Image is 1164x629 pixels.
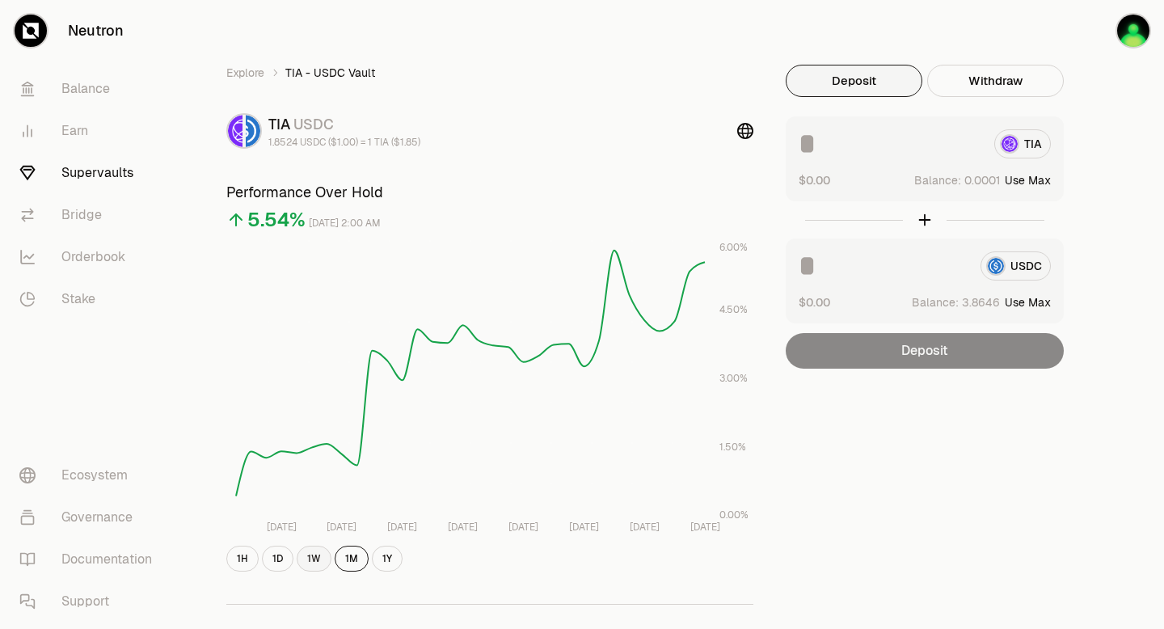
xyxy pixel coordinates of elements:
[719,372,748,385] tspan: 3.00%
[6,496,175,538] a: Governance
[1117,15,1149,47] img: Kepi
[6,454,175,496] a: Ecosystem
[309,214,381,233] div: [DATE] 2:00 AM
[508,521,538,534] tspan: [DATE]
[246,115,260,147] img: USDC Logo
[912,294,959,310] span: Balance:
[6,236,175,278] a: Orderbook
[6,580,175,623] a: Support
[372,546,403,572] button: 1Y
[293,115,334,133] span: USDC
[719,241,748,254] tspan: 6.00%
[327,521,356,534] tspan: [DATE]
[226,181,753,204] h3: Performance Over Hold
[690,521,720,534] tspan: [DATE]
[786,65,922,97] button: Deposit
[226,65,753,81] nav: breadcrumb
[6,194,175,236] a: Bridge
[799,171,830,188] button: $0.00
[267,521,297,534] tspan: [DATE]
[228,115,242,147] img: TIA Logo
[719,441,746,454] tspan: 1.50%
[297,546,331,572] button: 1W
[262,546,293,572] button: 1D
[6,538,175,580] a: Documentation
[6,110,175,152] a: Earn
[914,172,961,188] span: Balance:
[335,546,369,572] button: 1M
[268,136,420,149] div: 1.8524 USDC ($1.00) = 1 TIA ($1.85)
[226,546,259,572] button: 1H
[387,521,417,534] tspan: [DATE]
[719,509,749,521] tspan: 0.00%
[448,521,478,534] tspan: [DATE]
[630,521,660,534] tspan: [DATE]
[799,293,830,310] button: $0.00
[247,207,306,233] div: 5.54%
[268,113,420,136] div: TIA
[6,278,175,320] a: Stake
[226,65,264,81] a: Explore
[719,303,748,316] tspan: 4.50%
[285,65,375,81] span: TIA - USDC Vault
[1005,294,1051,310] button: Use Max
[1005,172,1051,188] button: Use Max
[927,65,1064,97] button: Withdraw
[569,521,599,534] tspan: [DATE]
[6,68,175,110] a: Balance
[6,152,175,194] a: Supervaults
